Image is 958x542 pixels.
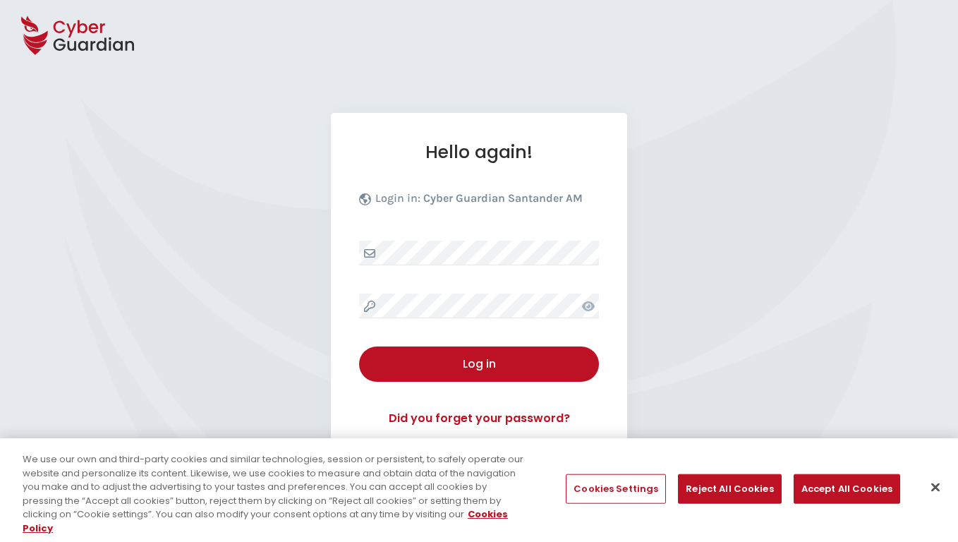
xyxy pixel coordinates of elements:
[23,507,508,535] a: More information about your privacy, opens in a new tab
[23,452,527,535] div: We use our own and third-party cookies and similar technologies, session or persistent, to safely...
[359,141,599,163] h1: Hello again!
[370,356,588,373] div: Log in
[678,474,781,504] button: Reject All Cookies
[359,410,599,427] a: Did you forget your password?
[794,474,900,504] button: Accept All Cookies
[920,472,951,503] button: Close
[566,474,666,504] button: Cookies Settings, Opens the preference center dialog
[359,347,599,382] button: Log in
[423,191,583,205] b: Cyber Guardian Santander AM
[375,191,583,212] p: Login in:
